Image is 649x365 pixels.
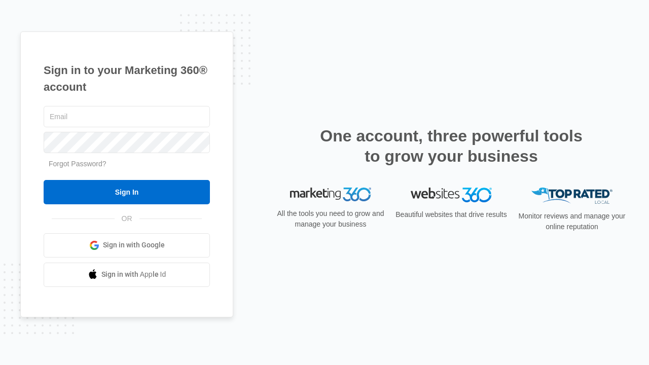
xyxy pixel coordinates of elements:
[394,209,508,220] p: Beautiful websites that drive results
[274,208,387,230] p: All the tools you need to grow and manage your business
[44,233,210,258] a: Sign in with Google
[101,269,166,280] span: Sign in with Apple Id
[411,188,492,202] img: Websites 360
[531,188,612,204] img: Top Rated Local
[44,62,210,95] h1: Sign in to your Marketing 360® account
[49,160,106,168] a: Forgot Password?
[115,213,139,224] span: OR
[290,188,371,202] img: Marketing 360
[44,180,210,204] input: Sign In
[317,126,586,166] h2: One account, three powerful tools to grow your business
[515,211,629,232] p: Monitor reviews and manage your online reputation
[103,240,165,250] span: Sign in with Google
[44,263,210,287] a: Sign in with Apple Id
[44,106,210,127] input: Email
